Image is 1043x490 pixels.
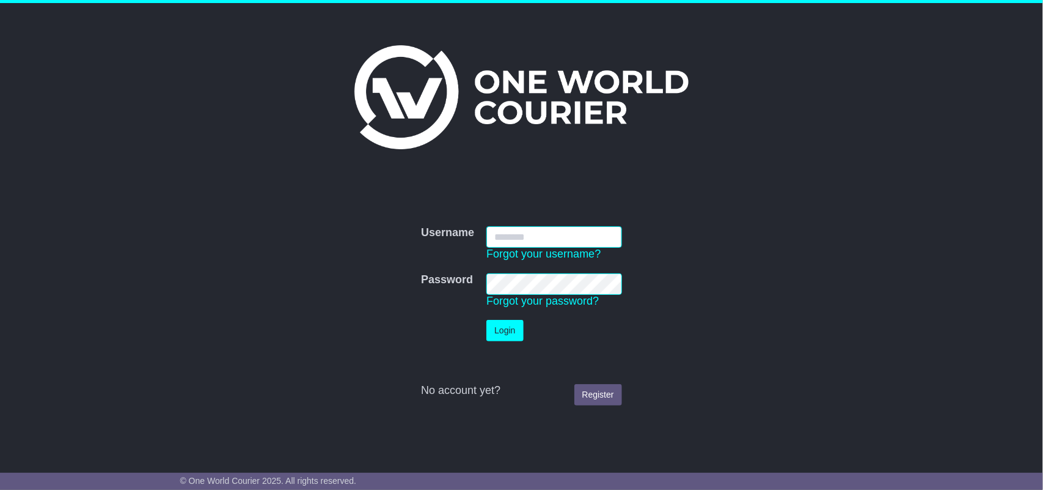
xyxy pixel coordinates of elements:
div: No account yet? [421,384,621,398]
span: © One World Courier 2025. All rights reserved. [180,476,357,486]
img: One World [354,45,688,149]
button: Login [486,320,523,341]
a: Forgot your password? [486,295,599,307]
label: Password [421,273,473,287]
label: Username [421,226,474,240]
a: Forgot your username? [486,248,601,260]
a: Register [574,384,622,406]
